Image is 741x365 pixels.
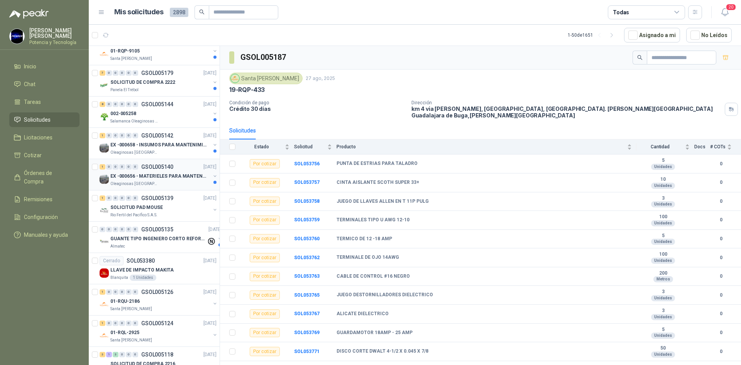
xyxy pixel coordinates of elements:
span: Solicitud [294,144,326,149]
div: 1 Unidades [130,275,156,281]
b: SOL053759 [294,217,320,222]
div: 1 [100,321,105,326]
div: 0 [126,164,132,170]
span: Remisiones [24,195,52,204]
p: Potencia y Tecnología [29,40,80,45]
div: Unidades [651,183,675,189]
img: Company Logo [100,143,109,153]
div: 0 [113,321,118,326]
div: Unidades [651,295,675,301]
a: 0 0 0 0 0 0 GSOL005135[DATE] Company LogoGUANTE TIPO INGENIERO CORTO REFORZADOAlmatec [100,225,223,250]
a: Inicio [9,59,80,74]
div: Santa [PERSON_NAME] [229,73,303,84]
b: 0 [710,179,732,186]
p: [DATE] [203,163,217,171]
div: 0 [126,321,132,326]
a: Licitaciones [9,130,80,145]
div: 0 [119,352,125,357]
span: Solicitudes [24,115,51,124]
span: search [199,9,205,15]
div: Por cotizar [250,253,280,262]
a: 7 0 0 0 0 0 GSOL005179[DATE] Company LogoSOLICITUD DE COMPRA 2222Panela El Trébol [100,68,218,93]
a: SOL053763 [294,273,320,279]
div: 0 [132,289,138,295]
div: 0 [126,195,132,201]
b: JUEGO DE LLAVES ALLEN EN T 11P PULG [337,199,429,205]
div: 0 [113,164,118,170]
p: SOL053380 [127,258,155,263]
b: TERMICO DE 12 -18 AMP [337,236,392,242]
p: 01-RQP-9105 [110,48,140,55]
span: Licitaciones [24,133,52,142]
p: [DATE] [208,226,222,233]
div: 3 [113,352,118,357]
b: 0 [710,160,732,168]
div: 0 [132,321,138,326]
span: Estado [240,144,283,149]
p: GSOL005126 [141,289,173,295]
div: 0 [106,195,112,201]
b: 200 [636,270,690,277]
b: DISCO CORTE DWALT 4-1/2 X 0.045 X 7/8 [337,348,428,355]
div: 0 [119,321,125,326]
div: 0 [126,227,132,232]
a: 1 0 0 0 0 0 GSOL005140[DATE] Company LogoEX -000656 - MATERIELES PARA MANTENIMIENTO MECANICOleagi... [100,162,218,187]
p: GSOL005124 [141,321,173,326]
div: 0 [119,195,125,201]
p: EX -000658 - INSUMOS PARA MANTENIMIENTO MECANICO [110,141,206,149]
b: 100 [636,251,690,258]
a: SOL053760 [294,236,320,241]
div: 0 [106,289,112,295]
p: Blanquita [110,275,128,281]
img: Logo peakr [9,9,49,19]
div: 0 [106,227,112,232]
b: 0 [710,310,732,317]
div: 0 [132,227,138,232]
div: 0 [126,289,132,295]
p: Almatec [110,243,125,250]
a: SOL053765 [294,292,320,298]
b: SOL053769 [294,330,320,335]
img: Company Logo [100,331,109,340]
span: search [637,55,643,60]
p: [PERSON_NAME] [PERSON_NAME] [29,28,80,39]
div: 0 [119,70,125,76]
b: GUARDAMOTOR 18AMP - 25 AMP [337,330,413,336]
a: Órdenes de Compra [9,166,80,189]
b: 0 [710,348,732,355]
b: SOL053758 [294,199,320,204]
span: Tareas [24,98,41,106]
div: Por cotizar [250,272,280,281]
span: 2898 [170,8,188,17]
div: 0 [119,227,125,232]
img: Company Logo [100,81,109,90]
b: CINTA AISLANTE SCOTH SUPER 33+ [337,180,419,186]
p: Dirección [411,100,722,105]
a: Remisiones [9,192,80,207]
p: Rio Fertil del Pacífico S.A.S. [110,212,157,218]
a: SOL053771 [294,349,320,354]
b: TERMINALE DE OJO 14AWG [337,255,399,261]
div: 0 [106,321,112,326]
a: SOL053757 [294,180,320,185]
p: Condición de pago [229,100,405,105]
div: 1 [100,133,105,138]
h1: Mis solicitudes [114,7,164,18]
img: Company Logo [100,206,109,215]
b: 0 [710,292,732,299]
span: # COTs [710,144,726,149]
span: Cantidad [636,144,683,149]
th: Estado [240,139,294,154]
div: 0 [132,133,138,138]
b: 3 [636,195,690,202]
p: 01-RQU-2186 [110,298,140,305]
div: 0 [100,227,105,232]
div: 0 [113,195,118,201]
div: 7 [100,70,105,76]
div: Unidades [651,314,675,320]
p: [DATE] [203,320,217,327]
p: [DATE] [203,351,217,358]
p: GSOL005140 [141,164,173,170]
